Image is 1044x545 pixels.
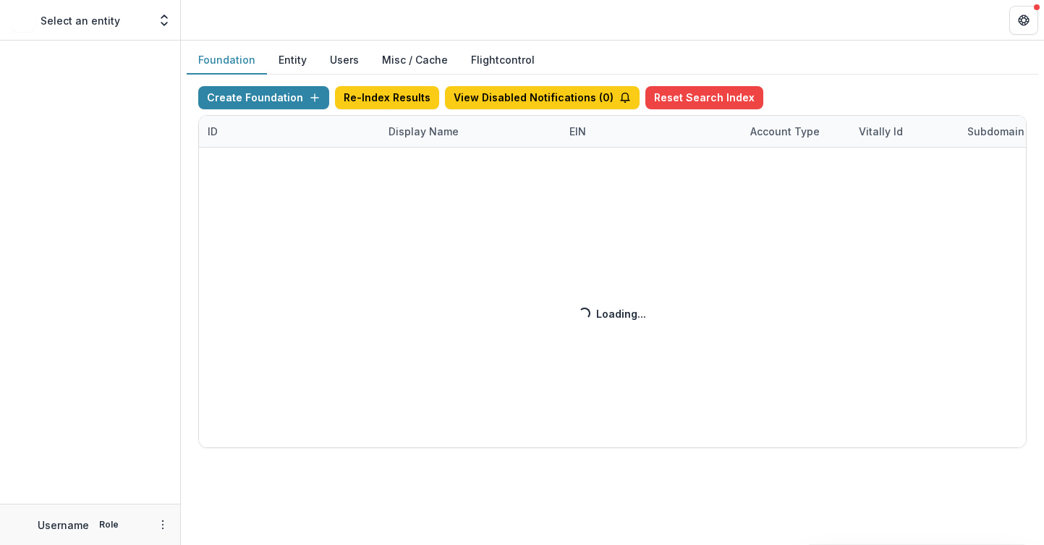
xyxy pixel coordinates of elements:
[318,46,370,75] button: Users
[370,46,459,75] button: Misc / Cache
[187,46,267,75] button: Foundation
[1009,6,1038,35] button: Get Help
[38,517,89,533] p: Username
[154,6,174,35] button: Open entity switcher
[471,52,535,67] a: Flightcontrol
[154,516,171,533] button: More
[267,46,318,75] button: Entity
[95,518,123,531] p: Role
[41,13,120,28] p: Select an entity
